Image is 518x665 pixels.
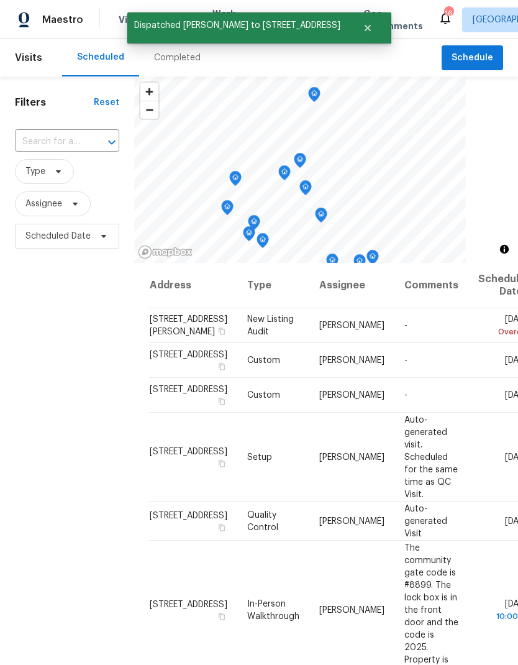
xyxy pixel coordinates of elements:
[42,14,83,26] span: Maestro
[248,215,260,234] div: Map marker
[497,242,512,257] button: Toggle attribution
[308,87,320,106] div: Map marker
[404,321,407,330] span: -
[94,96,119,109] div: Reset
[150,385,227,394] span: [STREET_ADDRESS]
[216,521,227,533] button: Copy Address
[15,96,94,109] h1: Filters
[347,16,388,40] button: Close
[25,230,91,242] span: Scheduled Date
[404,356,407,365] span: -
[212,7,244,32] span: Work Orders
[150,600,227,608] span: [STREET_ADDRESS]
[77,51,124,63] div: Scheduled
[103,134,120,151] button: Open
[150,511,227,520] span: [STREET_ADDRESS]
[404,504,447,538] span: Auto-generated Visit
[216,610,227,621] button: Copy Address
[309,263,394,308] th: Assignee
[353,254,366,273] div: Map marker
[452,50,493,66] span: Schedule
[216,457,227,469] button: Copy Address
[444,7,453,20] div: 16
[319,452,384,461] span: [PERSON_NAME]
[319,356,384,365] span: [PERSON_NAME]
[127,12,347,39] span: Dispatched [PERSON_NAME] to [STREET_ADDRESS]
[149,263,237,308] th: Address
[319,516,384,525] span: [PERSON_NAME]
[501,242,508,256] span: Toggle attribution
[25,165,45,178] span: Type
[299,180,312,199] div: Map marker
[140,83,158,101] button: Zoom in
[404,391,407,400] span: -
[394,263,468,308] th: Comments
[15,132,84,152] input: Search for an address...
[15,44,42,71] span: Visits
[294,153,306,172] div: Map marker
[247,599,299,620] span: In-Person Walkthrough
[247,510,278,531] span: Quality Control
[319,321,384,330] span: [PERSON_NAME]
[150,315,227,336] span: [STREET_ADDRESS][PERSON_NAME]
[140,101,158,119] button: Zoom out
[119,14,144,26] span: Visits
[278,165,291,185] div: Map marker
[150,351,227,359] span: [STREET_ADDRESS]
[366,250,379,269] div: Map marker
[363,7,423,32] span: Geo Assignments
[138,245,193,259] a: Mapbox homepage
[404,415,458,498] span: Auto-generated visit. Scheduled for the same time as QC Visit.
[229,171,242,190] div: Map marker
[319,391,384,400] span: [PERSON_NAME]
[247,452,272,461] span: Setup
[150,447,227,456] span: [STREET_ADDRESS]
[154,52,201,64] div: Completed
[442,45,503,71] button: Schedule
[134,76,466,263] canvas: Map
[315,208,327,227] div: Map marker
[221,200,234,219] div: Map marker
[319,605,384,614] span: [PERSON_NAME]
[25,198,62,210] span: Assignee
